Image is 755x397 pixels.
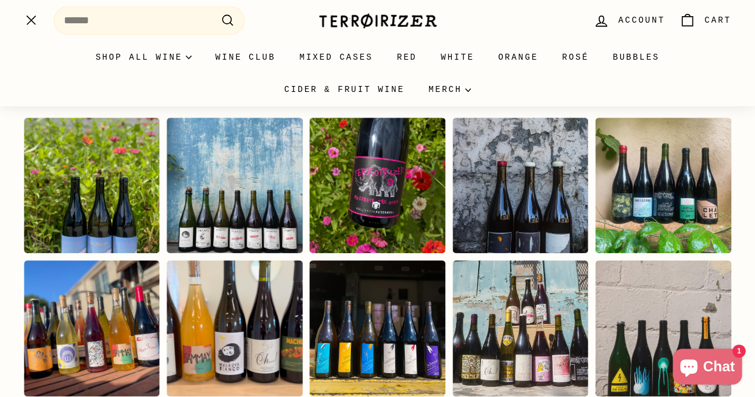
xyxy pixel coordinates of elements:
[27,16,36,24] path: .
[310,261,446,397] div: Instagram post opens in a popup
[669,349,745,387] inbox-online-store-chat: Shopify online store chat
[24,261,160,397] div: Instagram post opens in a popup
[550,41,601,73] a: Rosé
[417,73,483,106] summary: Merch
[600,41,671,73] a: Bubbles
[310,118,446,254] div: Instagram post opens in a popup
[27,16,36,25] path: .
[84,41,204,73] summary: Shop all wine
[452,261,588,397] div: Instagram post opens in a popup
[167,261,303,397] div: Instagram post opens in a popup
[672,3,738,38] a: Cart
[595,261,731,397] div: Instagram post opens in a popup
[595,118,731,254] div: Instagram post opens in a popup
[385,41,429,73] a: Red
[704,14,731,27] span: Cart
[586,3,672,38] a: Account
[486,41,550,73] a: Orange
[24,118,160,254] div: Instagram post opens in a popup
[429,41,486,73] a: White
[204,41,288,73] a: Wine Club
[452,118,588,254] div: Instagram post opens in a popup
[167,118,303,254] div: Instagram post opens in a popup
[288,41,385,73] a: Mixed Cases
[272,73,417,106] a: Cider & Fruit Wine
[618,14,665,27] span: Account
